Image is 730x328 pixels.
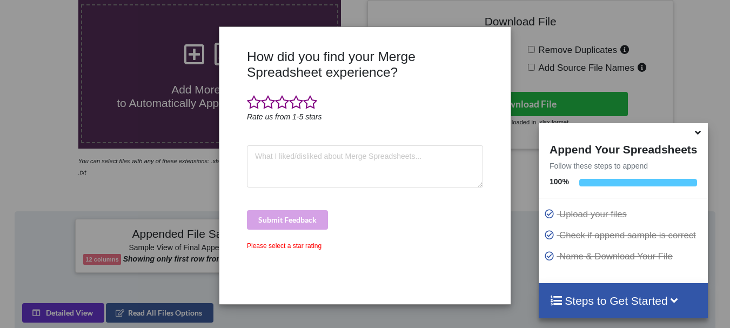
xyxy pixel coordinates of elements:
p: Name & Download Your File [544,250,705,263]
h4: Steps to Get Started [550,294,697,307]
div: Please select a star rating [247,241,483,251]
b: 100 % [550,177,569,186]
i: Rate us from 1-5 stars [247,112,322,121]
p: Follow these steps to append [539,160,708,171]
h4: Append Your Spreadsheets [539,140,708,156]
p: Check if append sample is correct [544,229,705,242]
p: Upload your files [544,207,705,221]
h3: How did you find your Merge Spreadsheet experience? [247,49,483,81]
